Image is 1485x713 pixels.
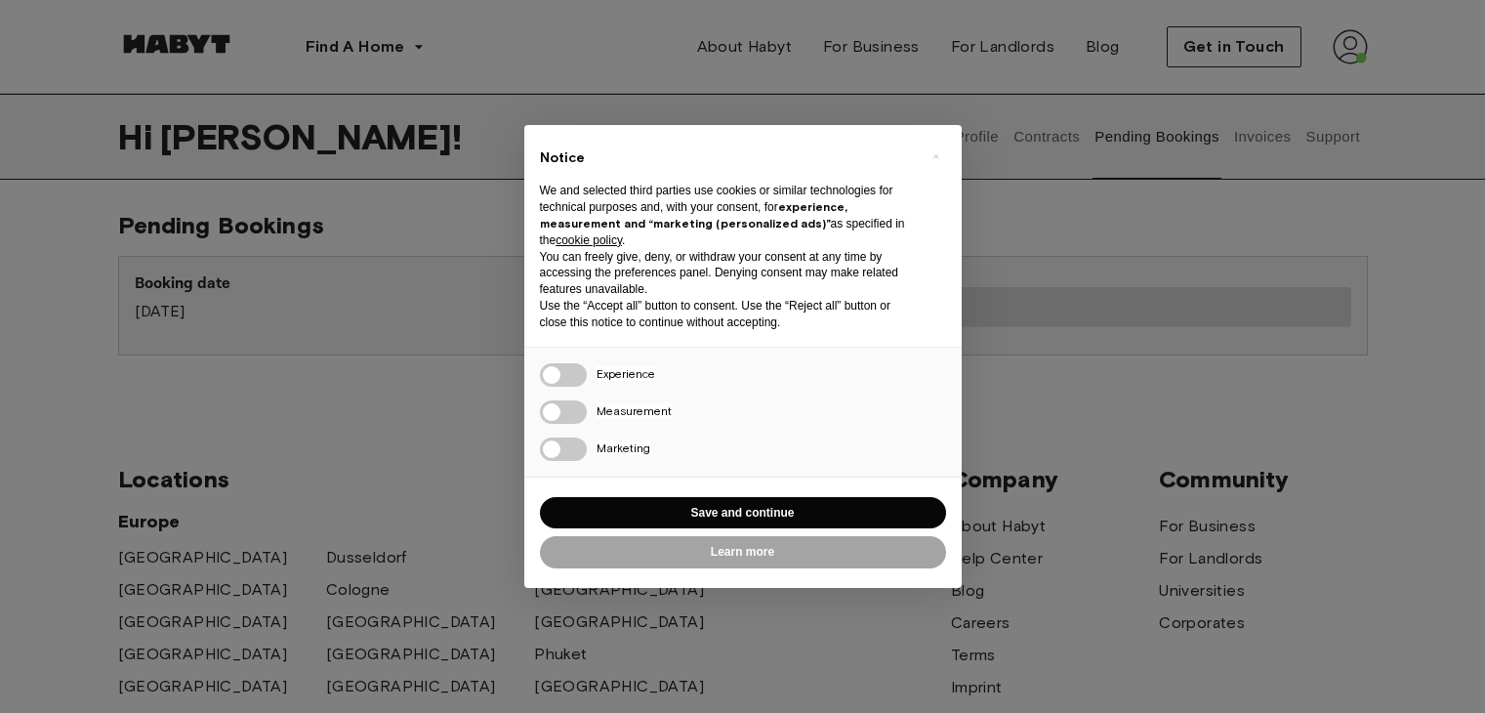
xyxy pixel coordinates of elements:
p: Use the “Accept all” button to consent. Use the “Reject all” button or close this notice to conti... [540,298,915,331]
p: You can freely give, deny, or withdraw your consent at any time by accessing the preferences pane... [540,249,915,298]
span: × [932,145,939,168]
h2: Notice [540,148,915,168]
button: Close this notice [921,141,952,172]
a: cookie policy [556,233,622,247]
span: Marketing [597,440,650,455]
strong: experience, measurement and “marketing (personalized ads)” [540,199,847,231]
button: Learn more [540,536,946,568]
span: Experience [597,366,655,381]
span: Measurement [597,403,672,418]
button: Save and continue [540,497,946,529]
p: We and selected third parties use cookies or similar technologies for technical purposes and, wit... [540,183,915,248]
